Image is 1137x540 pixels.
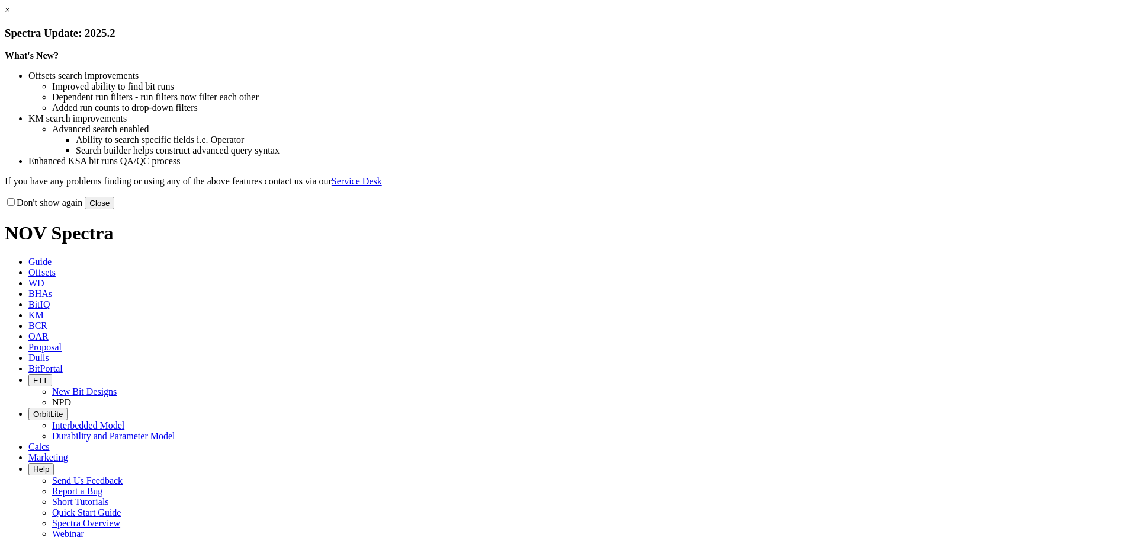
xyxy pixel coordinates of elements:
[28,353,49,363] span: Dulls
[28,331,49,341] span: OAR
[33,376,47,385] span: FTT
[28,267,56,277] span: Offsets
[28,257,52,267] span: Guide
[52,518,120,528] a: Spectra Overview
[76,145,1132,156] li: Search builder helps construct advanced query syntax
[28,452,68,462] span: Marketing
[28,278,44,288] span: WD
[52,475,123,485] a: Send Us Feedback
[28,363,63,373] span: BitPortal
[52,81,1132,92] li: Improved ability to find bit runs
[33,410,63,418] span: OrbitLite
[28,299,50,309] span: BitIQ
[52,92,1132,103] li: Dependent run filters - run filters now filter each other
[52,124,1132,135] li: Advanced search enabled
[33,465,49,474] span: Help
[28,321,47,331] span: BCR
[76,135,1132,145] li: Ability to search specific fields i.e. Operator
[52,529,84,539] a: Webinar
[28,289,52,299] span: BHAs
[52,397,71,407] a: NPD
[52,103,1132,113] li: Added run counts to drop-down filters
[5,222,1132,244] h1: NOV Spectra
[28,71,1132,81] li: Offsets search improvements
[52,497,109,507] a: Short Tutorials
[52,420,124,430] a: Interbedded Model
[5,176,1132,187] p: If you have any problems finding or using any of the above features contact us via our
[52,386,117,397] a: New Bit Designs
[5,5,10,15] a: ×
[85,197,114,209] button: Close
[52,486,102,496] a: Report a Bug
[5,50,59,60] strong: What's New?
[28,113,1132,124] li: KM search improvements
[332,176,382,186] a: Service Desk
[28,156,1132,167] li: Enhanced KSA bit runs QA/QC process
[52,431,175,441] a: Durability and Parameter Model
[28,442,50,452] span: Calcs
[28,310,44,320] span: KM
[7,198,15,206] input: Don't show again
[28,342,62,352] span: Proposal
[5,27,1132,40] h3: Spectra Update: 2025.2
[52,507,121,517] a: Quick Start Guide
[5,197,82,207] label: Don't show again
